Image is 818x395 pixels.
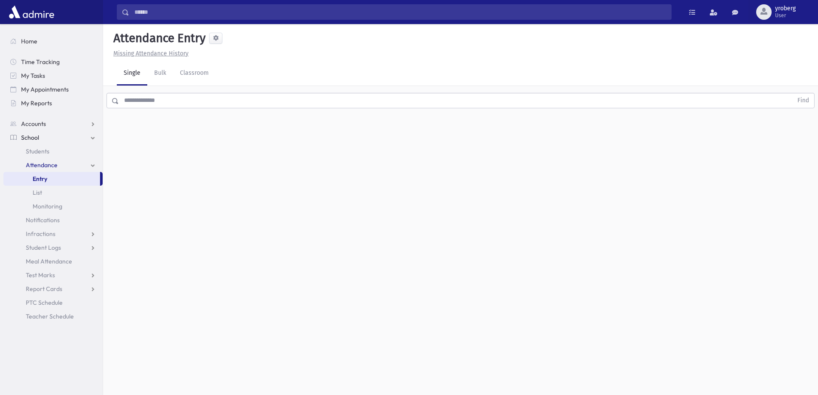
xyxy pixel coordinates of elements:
a: Meal Attendance [3,254,103,268]
a: Entry [3,172,100,186]
a: School [3,131,103,144]
span: Notifications [26,216,60,224]
a: My Tasks [3,69,103,83]
a: My Appointments [3,83,103,96]
span: Report Cards [26,285,62,293]
span: My Reports [21,99,52,107]
a: Monitoring [3,199,103,213]
a: Accounts [3,117,103,131]
a: Infractions [3,227,103,241]
h5: Attendance Entry [110,31,206,46]
span: List [33,189,42,196]
span: Time Tracking [21,58,60,66]
span: PTC Schedule [26,299,63,306]
span: Monitoring [33,202,62,210]
a: List [3,186,103,199]
a: Students [3,144,103,158]
a: Single [117,61,147,86]
a: Teacher Schedule [3,309,103,323]
a: Test Marks [3,268,103,282]
input: Search [129,4,671,20]
a: Bulk [147,61,173,86]
a: Time Tracking [3,55,103,69]
u: Missing Attendance History [113,50,189,57]
a: Student Logs [3,241,103,254]
a: Report Cards [3,282,103,296]
a: Missing Attendance History [110,50,189,57]
span: Infractions [26,230,55,238]
button: Find [792,93,814,108]
span: My Appointments [21,86,69,93]
span: My Tasks [21,72,45,80]
a: Classroom [173,61,216,86]
span: Students [26,147,49,155]
a: PTC Schedule [3,296,103,309]
span: Home [21,37,37,45]
span: User [775,12,796,19]
span: Attendance [26,161,58,169]
span: yroberg [775,5,796,12]
a: My Reports [3,96,103,110]
a: Attendance [3,158,103,172]
span: Test Marks [26,271,55,279]
span: Accounts [21,120,46,128]
span: Entry [33,175,47,183]
img: AdmirePro [7,3,56,21]
span: Student Logs [26,244,61,251]
span: Teacher Schedule [26,312,74,320]
a: Home [3,34,103,48]
span: Meal Attendance [26,257,72,265]
span: School [21,134,39,141]
a: Notifications [3,213,103,227]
